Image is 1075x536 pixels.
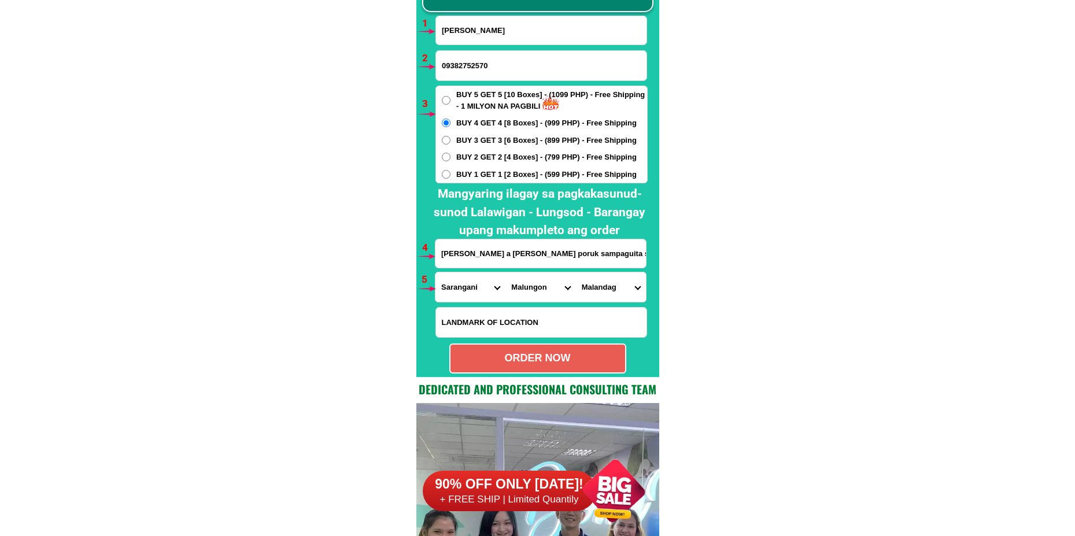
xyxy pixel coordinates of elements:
[450,350,625,366] div: ORDER NOW
[505,272,575,302] select: Select district
[442,96,450,105] input: BUY 5 GET 5 [10 Boxes] - (1099 PHP) - Free Shipping - 1 MILYON NA PAGBILI
[435,272,505,302] select: Select province
[576,272,646,302] select: Select commune
[442,119,450,127] input: BUY 4 GET 4 [8 Boxes] - (999 PHP) - Free Shipping
[456,117,637,129] span: BUY 4 GET 4 [8 Boxes] - (999 PHP) - Free Shipping
[422,272,435,287] h6: 5
[423,493,596,506] h6: + FREE SHIP | Limited Quantily
[442,153,450,161] input: BUY 2 GET 2 [4 Boxes] - (799 PHP) - Free Shipping
[422,16,435,31] h6: 1
[442,136,450,145] input: BUY 3 GET 3 [6 Boxes] - (899 PHP) - Free Shipping
[456,169,637,180] span: BUY 1 GET 1 [2 Boxes] - (599 PHP) - Free Shipping
[456,151,637,163] span: BUY 2 GET 2 [4 Boxes] - (799 PHP) - Free Shipping
[416,380,659,398] h2: Dedicated and professional consulting team
[436,308,647,337] input: Input LANDMARKOFLOCATION
[422,241,435,256] h6: 4
[422,97,435,112] h6: 3
[422,51,435,66] h6: 2
[442,170,450,179] input: BUY 1 GET 1 [2 Boxes] - (599 PHP) - Free Shipping
[436,51,647,80] input: Input phone_number
[456,89,647,112] span: BUY 5 GET 5 [10 Boxes] - (1099 PHP) - Free Shipping - 1 MILYON NA PAGBILI
[436,16,647,45] input: Input full_name
[423,476,596,493] h6: 90% OFF ONLY [DATE]!
[435,239,646,268] input: Input address
[456,135,637,146] span: BUY 3 GET 3 [6 Boxes] - (899 PHP) - Free Shipping
[426,185,653,240] h2: Mangyaring ilagay sa pagkakasunud-sunod Lalawigan - Lungsod - Barangay upang makumpleto ang order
